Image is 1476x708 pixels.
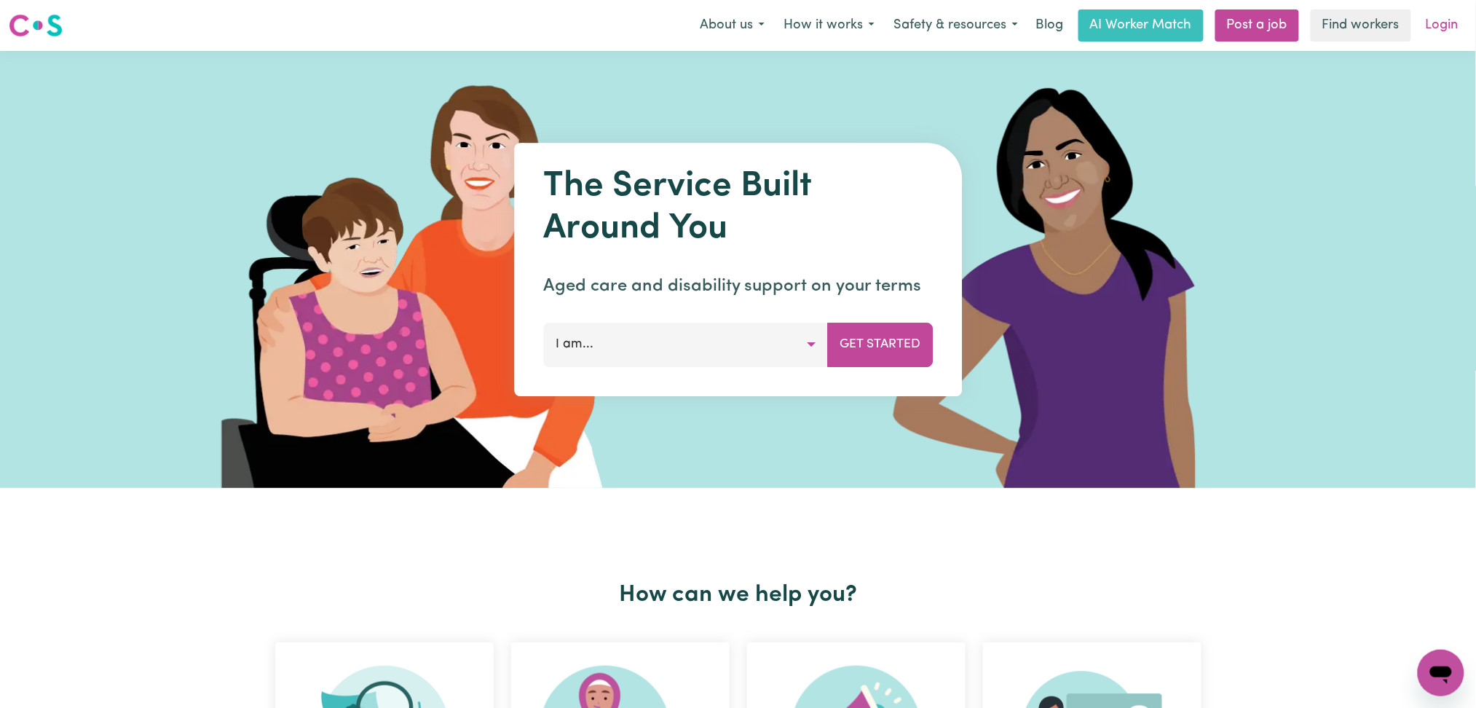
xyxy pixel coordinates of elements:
iframe: Button to launch messaging window [1418,650,1464,696]
a: Login [1417,9,1467,42]
a: AI Worker Match [1078,9,1204,42]
button: I am... [543,323,828,366]
img: Careseekers logo [9,12,63,39]
p: Aged care and disability support on your terms [543,273,933,299]
button: About us [690,10,774,41]
a: Careseekers logo [9,9,63,42]
a: Post a job [1215,9,1299,42]
h1: The Service Built Around You [543,166,933,250]
a: Blog [1027,9,1073,42]
button: How it works [774,10,884,41]
h2: How can we help you? [267,581,1210,609]
button: Safety & resources [884,10,1027,41]
a: Find workers [1311,9,1411,42]
button: Get Started [827,323,933,366]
